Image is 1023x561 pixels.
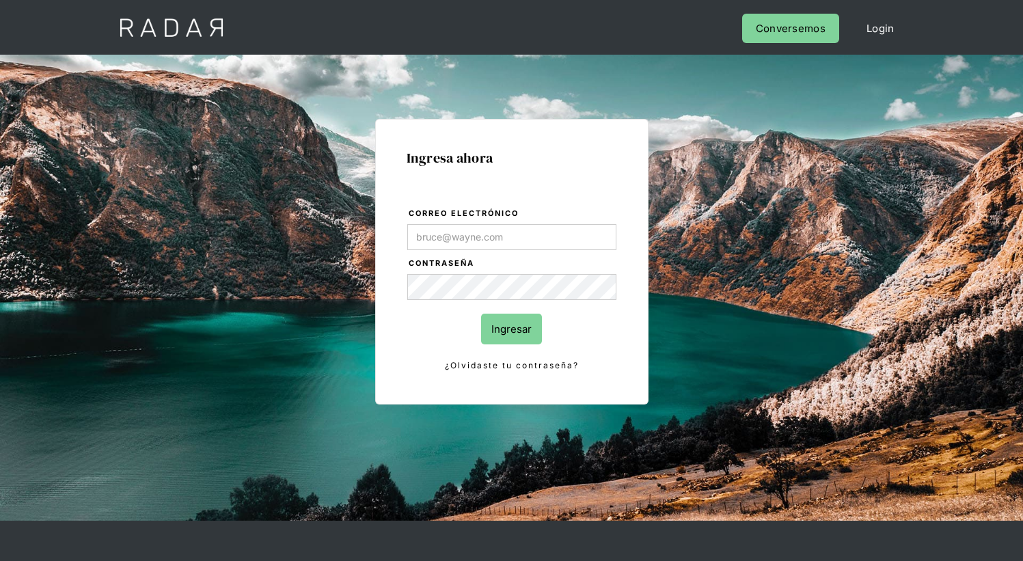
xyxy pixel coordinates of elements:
[409,207,616,221] label: Correo electrónico
[407,206,617,373] form: Login Form
[481,314,542,344] input: Ingresar
[407,358,616,373] a: ¿Olvidaste tu contraseña?
[742,14,839,43] a: Conversemos
[407,150,617,165] h1: Ingresa ahora
[407,224,616,250] input: bruce@wayne.com
[409,257,616,271] label: Contraseña
[853,14,908,43] a: Login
